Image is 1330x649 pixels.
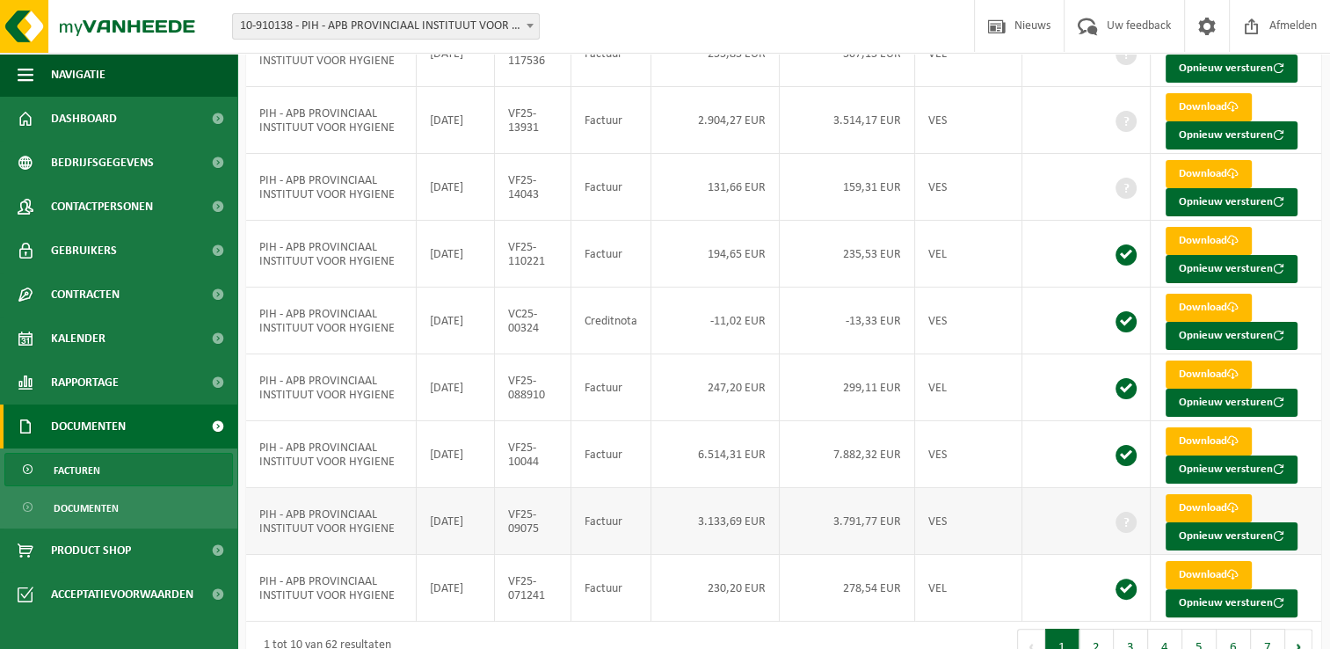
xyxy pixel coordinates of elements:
td: 159,31 EUR [780,154,915,221]
button: Opnieuw versturen [1166,188,1297,216]
td: VEL [915,555,1022,622]
button: Opnieuw versturen [1166,589,1297,617]
a: Download [1166,160,1252,188]
td: VEL [915,221,1022,288]
a: Download [1166,93,1252,121]
td: [DATE] [417,221,495,288]
td: Factuur [571,555,651,622]
td: [DATE] [417,354,495,421]
td: 7.882,32 EUR [780,421,915,488]
td: PIH - APB PROVINCIAAL INSTITUUT VOOR HYGIENE [246,20,417,87]
a: Download [1166,227,1252,255]
td: VF25-14043 [495,154,571,221]
td: VES [915,288,1022,354]
td: 299,11 EUR [780,354,915,421]
button: Opnieuw versturen [1166,322,1297,350]
td: VF25-088910 [495,354,571,421]
a: Download [1166,561,1252,589]
td: Factuur [571,20,651,87]
a: Documenten [4,491,233,524]
td: VES [915,87,1022,154]
span: Facturen [54,454,100,487]
button: Opnieuw versturen [1166,456,1297,484]
td: Factuur [571,221,651,288]
td: -11,02 EUR [651,288,780,354]
td: PIH - APB PROVINCIAAL INSTITUUT VOOR HYGIENE [246,87,417,154]
td: 6.514,31 EUR [651,421,780,488]
td: Factuur [571,421,651,488]
a: Download [1166,427,1252,456]
span: Bedrijfsgegevens [51,141,154,185]
td: [DATE] [417,154,495,221]
td: PIH - APB PROVINCIAAL INSTITUUT VOOR HYGIENE [246,354,417,421]
td: [DATE] [417,87,495,154]
td: VES [915,421,1022,488]
td: -13,33 EUR [780,288,915,354]
span: Documenten [54,492,119,525]
td: 3.514,17 EUR [780,87,915,154]
td: VF25-10044 [495,421,571,488]
span: Contactpersonen [51,185,153,229]
td: VEL [915,20,1022,87]
span: Dashboard [51,97,117,141]
td: PIH - APB PROVINCIAAL INSTITUUT VOOR HYGIENE [246,154,417,221]
td: PIH - APB PROVINCIAAL INSTITUUT VOOR HYGIENE [246,288,417,354]
td: VF25-117536 [495,20,571,87]
td: PIH - APB PROVINCIAAL INSTITUUT VOOR HYGIENE [246,221,417,288]
td: 194,65 EUR [651,221,780,288]
td: PIH - APB PROVINCIAAL INSTITUUT VOOR HYGIENE [246,488,417,555]
td: PIH - APB PROVINCIAAL INSTITUUT VOOR HYGIENE [246,421,417,488]
td: Factuur [571,87,651,154]
td: VF25-13931 [495,87,571,154]
td: [DATE] [417,421,495,488]
td: 278,54 EUR [780,555,915,622]
td: VF25-110221 [495,221,571,288]
button: Opnieuw versturen [1166,389,1297,417]
a: Download [1166,361,1252,389]
td: PIH - APB PROVINCIAAL INSTITUUT VOOR HYGIENE [246,555,417,622]
td: 3.791,77 EUR [780,488,915,555]
td: VF25-071241 [495,555,571,622]
span: Gebruikers [51,229,117,273]
span: Kalender [51,317,105,361]
button: Opnieuw versturen [1166,55,1297,83]
span: Acceptatievoorwaarden [51,572,193,616]
td: 247,20 EUR [651,354,780,421]
td: Factuur [571,488,651,555]
td: Factuur [571,154,651,221]
button: Opnieuw versturen [1166,255,1297,283]
span: Documenten [51,405,126,448]
span: Rapportage [51,361,119,405]
a: Facturen [4,453,233,486]
td: [DATE] [417,555,495,622]
a: Download [1166,494,1252,522]
span: 10-910138 - PIH - APB PROVINCIAAL INSTITUUT VOOR HYGIENE - ANTWERPEN [233,14,539,39]
td: 235,53 EUR [780,221,915,288]
td: VF25-09075 [495,488,571,555]
td: Factuur [571,354,651,421]
button: Opnieuw versturen [1166,522,1297,551]
td: VC25-00324 [495,288,571,354]
td: 230,20 EUR [651,555,780,622]
span: Contracten [51,273,120,317]
td: 307,13 EUR [780,20,915,87]
span: 10-910138 - PIH - APB PROVINCIAAL INSTITUUT VOOR HYGIENE - ANTWERPEN [232,13,540,40]
td: [DATE] [417,20,495,87]
td: Creditnota [571,288,651,354]
a: Download [1166,294,1252,322]
td: 2.904,27 EUR [651,87,780,154]
button: Opnieuw versturen [1166,121,1297,149]
td: VES [915,154,1022,221]
td: 131,66 EUR [651,154,780,221]
td: VES [915,488,1022,555]
span: Navigatie [51,53,105,97]
td: 3.133,69 EUR [651,488,780,555]
td: VEL [915,354,1022,421]
td: [DATE] [417,488,495,555]
td: [DATE] [417,288,495,354]
span: Product Shop [51,529,131,572]
td: 253,83 EUR [651,20,780,87]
